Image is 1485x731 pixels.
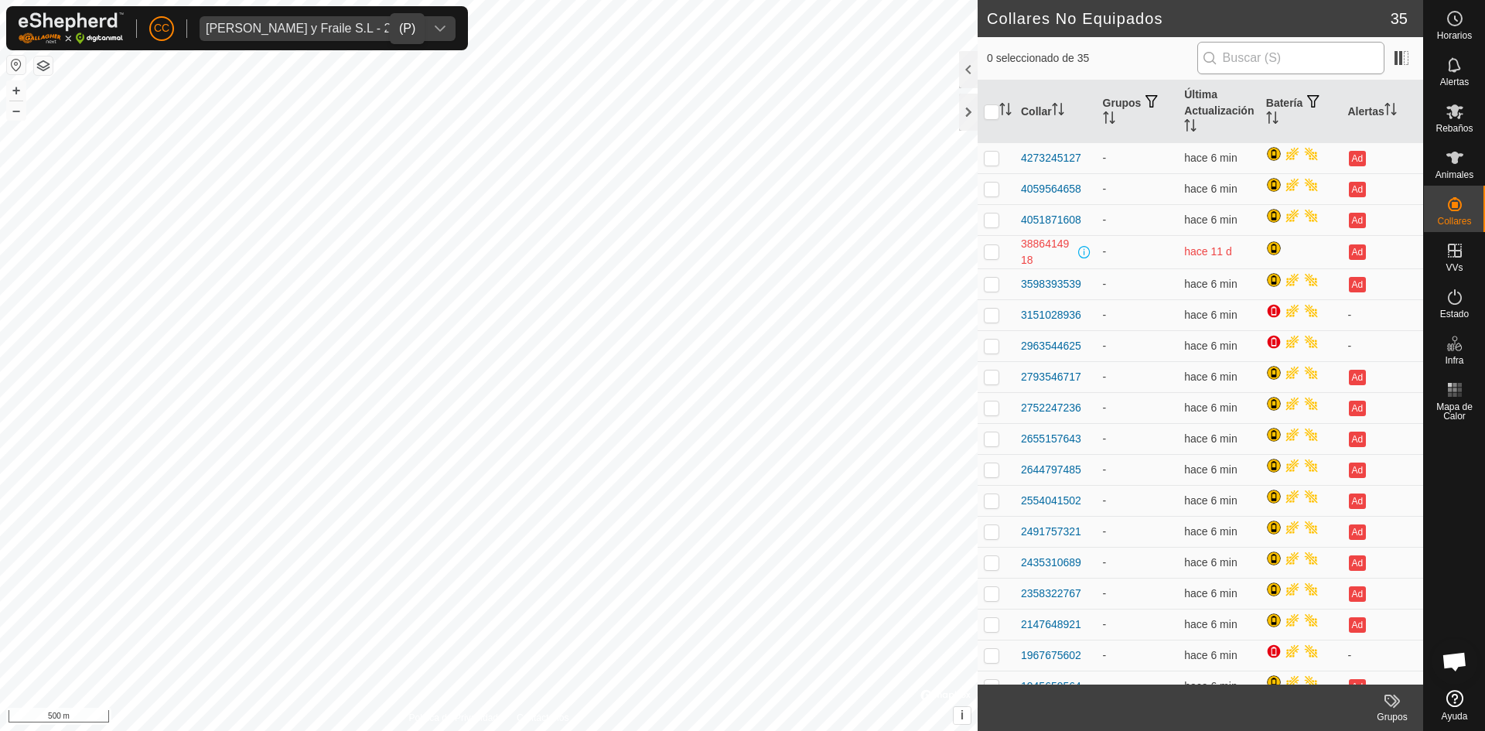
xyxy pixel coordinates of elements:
a: Política de Privacidad [409,711,498,725]
button: i [954,707,971,724]
span: 2 oct 2025, 17:07 [1184,587,1237,599]
span: 35 [1391,7,1408,30]
p-sorticon: Activar para ordenar [1266,114,1278,126]
div: 2793546717 [1021,369,1081,385]
span: Ayuda [1442,712,1468,721]
span: 2 oct 2025, 17:07 [1184,213,1237,226]
td: - [1097,547,1179,578]
th: Alertas [1341,80,1423,143]
div: 2435310689 [1021,555,1081,571]
span: 2 oct 2025, 17:07 [1184,183,1237,195]
span: Animales [1435,170,1473,179]
td: - [1097,361,1179,392]
span: 2 oct 2025, 17:07 [1184,463,1237,476]
td: - [1341,299,1423,330]
span: Collares [1437,217,1471,226]
button: Capas del Mapa [34,56,53,75]
div: 2752247236 [1021,400,1081,416]
button: Ad [1349,555,1366,571]
div: 4051871608 [1021,212,1081,228]
p-sorticon: Activar para ordenar [1103,114,1115,126]
span: Rebaños [1435,124,1473,133]
button: Ad [1349,524,1366,540]
span: CC [154,20,169,36]
div: 4273245127 [1021,150,1081,166]
div: 2963544625 [1021,338,1081,354]
span: Ojeda y Fraile S.L - 23845 [200,16,425,41]
div: Grupos [1361,710,1423,724]
div: dropdown trigger [425,16,456,41]
a: Contáctenos [517,711,568,725]
th: Última Actualización [1178,80,1260,143]
td: - [1097,330,1179,361]
span: 2 oct 2025, 17:07 [1184,494,1237,507]
button: Ad [1349,586,1366,602]
th: Batería [1260,80,1342,143]
input: Buscar (S) [1197,42,1384,74]
td: - [1097,640,1179,671]
span: Horarios [1437,31,1472,40]
td: - [1097,142,1179,173]
img: Logo Gallagher [19,12,124,44]
div: 3151028936 [1021,307,1081,323]
td: - [1097,235,1179,268]
div: 2644797485 [1021,462,1081,478]
span: 2 oct 2025, 17:07 [1184,525,1237,538]
button: Ad [1349,432,1366,447]
button: Ad [1349,494,1366,509]
button: Ad [1349,244,1366,260]
button: Restablecer Mapa [7,56,26,74]
h2: Collares No Equipados [987,9,1391,28]
td: - [1097,454,1179,485]
button: Ad [1349,213,1366,228]
a: Ayuda [1424,684,1485,727]
td: - [1097,423,1179,454]
span: Mapa de Calor [1428,402,1481,421]
span: 2 oct 2025, 17:07 [1184,432,1237,445]
span: VVs [1446,263,1463,272]
div: 4059564658 [1021,181,1081,197]
span: 2 oct 2025, 17:07 [1184,618,1237,630]
span: 2 oct 2025, 17:07 [1184,556,1237,569]
span: Alertas [1440,77,1469,87]
span: Estado [1440,309,1469,319]
span: 2 oct 2025, 17:07 [1184,152,1237,164]
p-sorticon: Activar para ordenar [999,105,1012,118]
span: i [961,709,964,722]
th: Collar [1015,80,1097,143]
button: Ad [1349,463,1366,478]
td: - [1097,609,1179,640]
div: 1967675602 [1021,647,1081,664]
td: - [1341,640,1423,671]
div: 1945659564 [1021,678,1081,695]
div: 2147648921 [1021,617,1081,633]
td: - [1097,485,1179,516]
span: 21 sept 2025, 16:37 [1184,245,1232,258]
span: Infra [1445,356,1463,365]
button: Ad [1349,277,1366,292]
span: 2 oct 2025, 17:07 [1184,401,1237,414]
td: - [1097,268,1179,299]
div: [PERSON_NAME] y Fraile S.L - 23845 [206,22,418,35]
div: 2358322767 [1021,586,1081,602]
td: - [1097,392,1179,423]
p-sorticon: Activar para ordenar [1184,121,1197,134]
span: 0 seleccionado de 35 [987,50,1197,67]
th: Grupos [1097,80,1179,143]
div: 3886414918 [1021,236,1075,268]
div: 2554041502 [1021,493,1081,509]
span: 2 oct 2025, 17:07 [1184,371,1237,383]
span: 2 oct 2025, 17:07 [1184,309,1237,321]
div: Chat abierto [1432,638,1478,685]
button: Ad [1349,679,1366,695]
button: Ad [1349,151,1366,166]
td: - [1097,516,1179,547]
td: - [1097,204,1179,235]
td: - [1341,330,1423,361]
button: + [7,81,26,100]
div: 3598393539 [1021,276,1081,292]
span: 2 oct 2025, 17:07 [1184,680,1237,692]
button: Ad [1349,370,1366,385]
p-sorticon: Activar para ordenar [1052,105,1064,118]
span: 2 oct 2025, 17:07 [1184,649,1237,661]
